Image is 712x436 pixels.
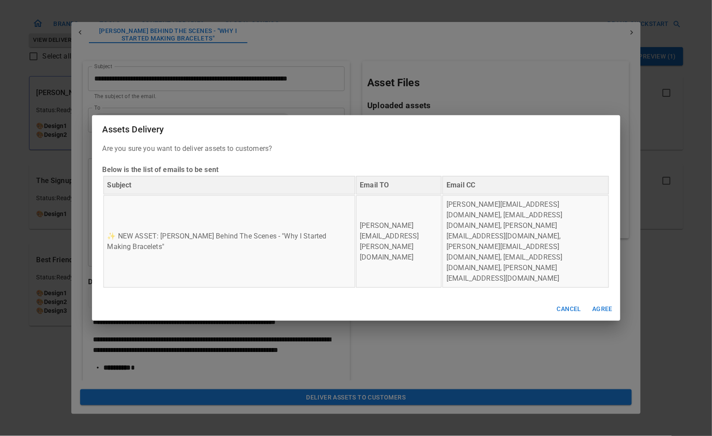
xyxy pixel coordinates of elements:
[553,301,585,317] button: Cancel
[443,195,609,288] td: [PERSON_NAME][EMAIL_ADDRESS][DOMAIN_NAME], [EMAIL_ADDRESS][DOMAIN_NAME], [PERSON_NAME][EMAIL_ADDR...
[103,165,219,174] b: Below is the list of emails to be sent
[589,301,617,317] button: Agree
[356,176,442,194] th: Email TO
[103,195,355,288] td: ✨ NEW ASSET: [PERSON_NAME] Behind The Scenes - "Why I Started Making Bracelets"
[443,176,609,194] th: Email CC
[103,143,610,289] p: Are you sure you want to deliver assets to customers?
[356,195,442,288] td: [PERSON_NAME][EMAIL_ADDRESS][PERSON_NAME][DOMAIN_NAME]
[103,176,355,194] th: Subject
[92,115,620,143] h2: Assets Delivery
